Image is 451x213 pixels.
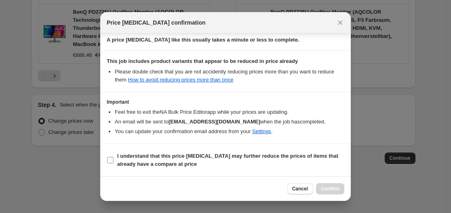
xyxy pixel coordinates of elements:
[252,128,271,134] a: Settings
[287,183,313,194] button: Cancel
[107,19,206,27] span: Price [MEDICAL_DATA] confirmation
[169,119,260,125] b: [EMAIL_ADDRESS][DOMAIN_NAME]
[115,108,344,116] li: Feel free to exit the NA Bulk Price Editor app while your prices are updating.
[107,37,299,43] b: A price [MEDICAL_DATA] like this usually takes a minute or less to complete.
[128,77,234,83] a: How to avoid reducing prices more than once
[117,153,338,167] b: I understand that this price [MEDICAL_DATA] may further reduce the prices of items that already h...
[115,118,344,126] li: An email will be sent to when the job has completed .
[115,68,344,84] li: Please double check that you are not accidently reducing prices more than you want to reduce them
[107,99,344,105] h3: Important
[292,186,308,192] span: Cancel
[107,58,298,64] b: This job includes product variants that appear to be reduced in price already
[115,127,344,136] li: You can update your confirmation email address from your .
[335,17,346,28] button: Close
